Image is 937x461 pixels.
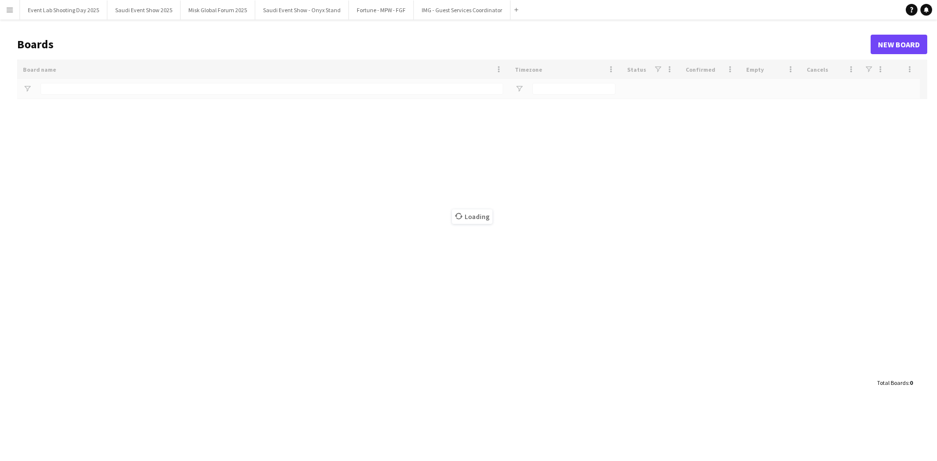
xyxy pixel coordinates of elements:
span: 0 [910,379,913,386]
button: Event Lab Shooting Day 2025 [20,0,107,20]
button: Saudi Event Show - Onyx Stand [255,0,349,20]
span: Loading [452,209,492,224]
button: Misk Global Forum 2025 [181,0,255,20]
span: Total Boards [877,379,908,386]
div: : [877,373,913,392]
h1: Boards [17,37,871,52]
button: Saudi Event Show 2025 [107,0,181,20]
button: Fortune - MPW - FGF [349,0,414,20]
button: IMG - Guest Services Coordinator [414,0,510,20]
a: New Board [871,35,927,54]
